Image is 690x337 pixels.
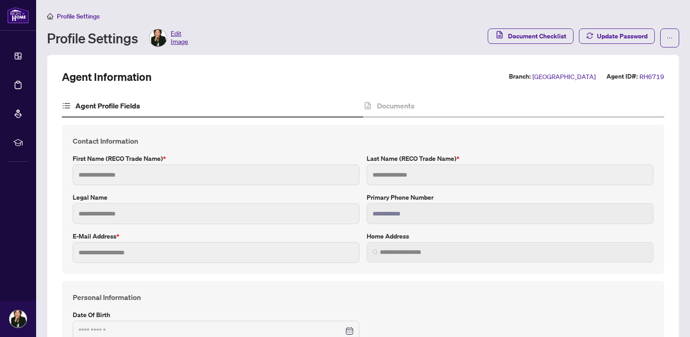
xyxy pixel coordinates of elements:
[9,310,27,328] img: Profile Icon
[73,136,653,146] h4: Contact Information
[509,71,531,82] label: Branch:
[373,249,378,255] img: search_icon
[367,154,653,164] label: Last Name (RECO Trade Name)
[73,154,359,164] label: First Name (RECO Trade Name)
[639,71,664,82] span: RH6719
[73,231,359,241] label: E-mail Address
[654,305,681,332] button: Open asap
[532,71,596,82] span: [GEOGRAPHIC_DATA]
[75,100,140,111] h4: Agent Profile Fields
[149,29,167,47] img: Profile Icon
[7,7,29,23] img: logo
[73,192,359,202] label: Legal Name
[606,71,638,82] label: Agent ID#:
[171,29,188,47] span: Edit Image
[508,29,566,43] span: Document Checklist
[367,231,653,241] label: Home Address
[579,28,655,44] button: Update Password
[597,29,648,43] span: Update Password
[57,12,100,20] span: Profile Settings
[73,292,653,303] h4: Personal Information
[488,28,573,44] button: Document Checklist
[47,13,53,19] span: home
[667,35,673,41] span: ellipsis
[47,29,188,47] div: Profile Settings
[73,310,359,320] label: Date of Birth
[62,70,152,84] h2: Agent Information
[367,192,653,202] label: Primary Phone Number
[377,100,415,111] h4: Documents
